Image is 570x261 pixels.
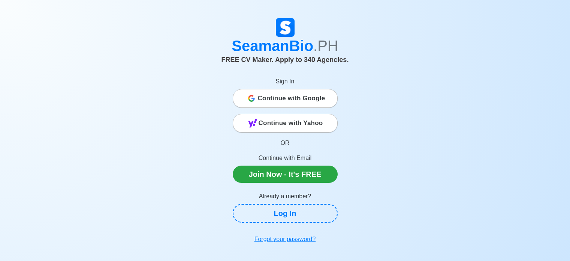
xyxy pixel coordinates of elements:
[233,139,338,148] p: OR
[233,166,338,183] a: Join Now - It's FREE
[233,192,338,201] p: Already a member?
[77,37,493,55] h1: SeamanBio
[221,56,349,63] span: FREE CV Maker. Apply to 340 Agencies.
[233,232,338,247] a: Forgot your password?
[276,18,295,37] img: Logo
[233,154,338,163] p: Continue with Email
[233,89,338,108] button: Continue with Google
[259,116,323,131] span: Continue with Yahoo
[313,38,338,54] span: .PH
[258,91,325,106] span: Continue with Google
[233,204,338,223] a: Log In
[233,114,338,133] button: Continue with Yahoo
[254,236,316,242] u: Forgot your password?
[233,77,338,86] p: Sign In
